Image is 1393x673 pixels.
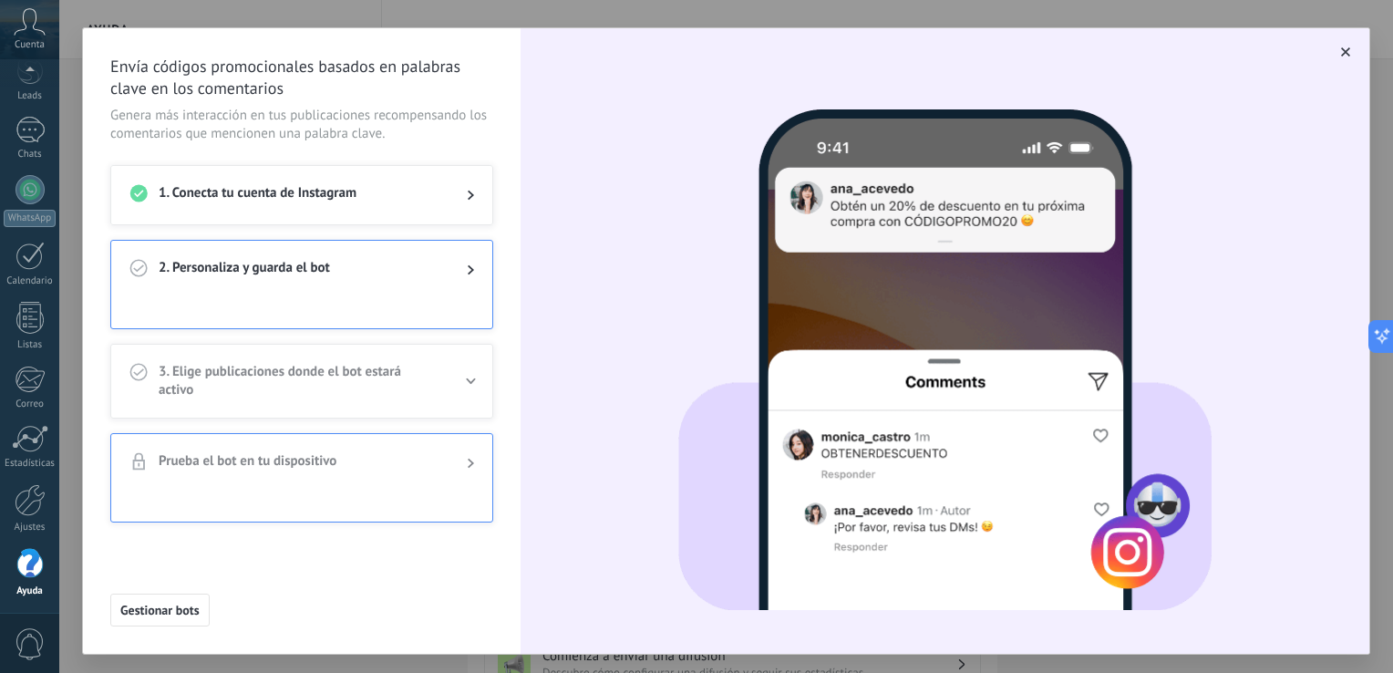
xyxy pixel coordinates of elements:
[4,149,57,160] div: Chats
[678,90,1212,610] img: device_es_base.png
[159,259,438,281] span: 2. Personaliza y guarda el bot
[4,458,57,470] div: Estadísticas
[4,275,57,287] div: Calendario
[110,594,210,626] button: Gestionar bots
[4,399,57,410] div: Correo
[4,339,57,351] div: Listas
[4,90,57,102] div: Leads
[159,184,438,206] span: 1. Conecta tu cuenta de Instagram
[159,452,438,474] span: Prueba el bot en tu dispositivo
[4,585,57,597] div: Ayuda
[4,210,56,227] div: WhatsApp
[159,363,438,399] span: 3. Elige publicaciones donde el bot estará activo
[4,522,57,533] div: Ajustes
[110,56,493,99] span: Envía códigos promocionales basados en palabras clave en los comentarios
[15,39,45,51] span: Cuenta
[120,604,200,616] span: Gestionar bots
[110,107,493,143] span: Genera más interacción en tus publicaciones recompensando los comentarios que mencionen una palab...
